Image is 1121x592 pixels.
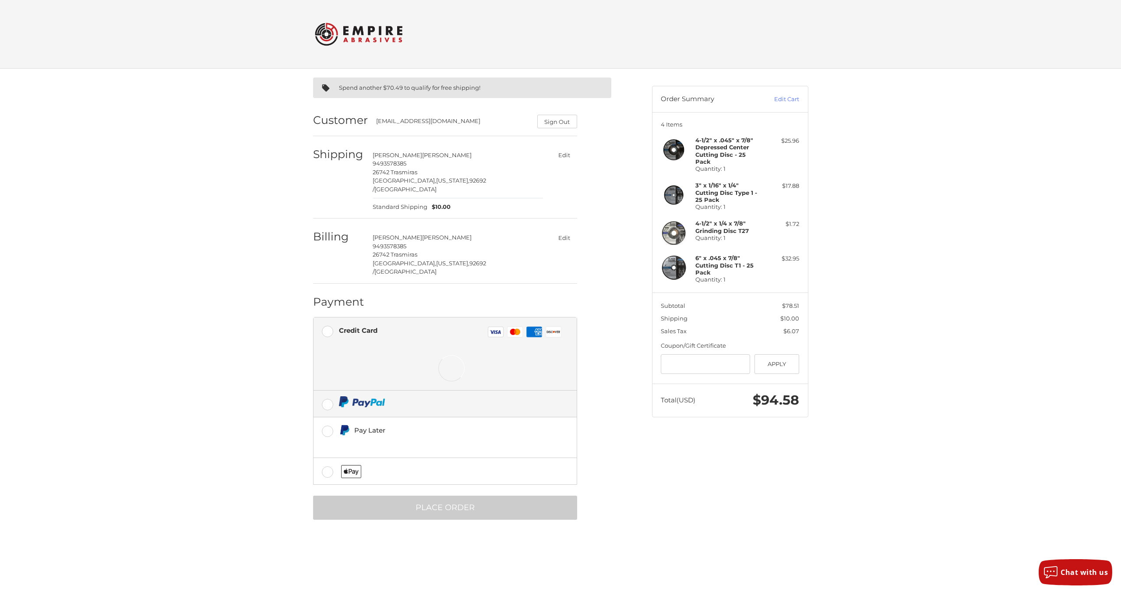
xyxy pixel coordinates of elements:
img: Pay Later icon [339,425,350,436]
strong: 4-1/2" x .045" x 7/8" Depressed Center Cutting Disc - 25 Pack [695,137,753,165]
button: Edit [552,149,577,162]
button: Chat with us [1039,559,1112,585]
h4: Quantity: 1 [695,254,762,283]
h3: 4 Items [661,121,799,128]
div: $17.88 [765,182,799,190]
h4: Quantity: 1 [695,220,762,241]
div: [EMAIL_ADDRESS][DOMAIN_NAME] [376,117,529,128]
span: 92692 / [373,177,486,193]
div: $1.72 [765,220,799,229]
span: Shipping [661,315,687,322]
span: [PERSON_NAME] [422,234,472,241]
h4: Quantity: 1 [695,182,762,210]
span: [GEOGRAPHIC_DATA], [373,177,436,184]
h2: Customer [313,113,368,127]
span: $10.00 [780,315,799,322]
a: Edit Cart [755,95,799,104]
span: [GEOGRAPHIC_DATA], [373,260,436,267]
strong: 6" x .045 x 7/8" Cutting Disc T1 - 25 Pack [695,254,754,276]
span: [GEOGRAPHIC_DATA] [374,186,437,193]
span: [PERSON_NAME] [373,152,422,159]
span: $94.58 [753,392,799,408]
button: Apply [754,354,800,374]
div: $25.96 [765,137,799,145]
button: Place Order [313,496,577,520]
span: Spend another $70.49 to qualify for free shipping! [339,84,480,91]
span: $78.51 [782,302,799,309]
img: Empire Abrasives [315,17,402,51]
span: 26742 Trasmiras [373,251,417,258]
span: 26742 Trasmiras [373,169,417,176]
span: [GEOGRAPHIC_DATA] [374,268,437,275]
span: $10.00 [427,203,451,211]
span: [PERSON_NAME] [422,152,472,159]
strong: 4-1/2" x 1/4 x 7/8" Grinding Disc T27 [695,220,749,234]
span: [PERSON_NAME] [373,234,422,241]
span: 9493578385 [373,160,406,167]
span: $6.07 [783,328,799,335]
img: Applepay icon [341,465,362,478]
span: Subtotal [661,302,685,309]
h2: Billing [313,230,364,243]
span: Sales Tax [661,328,687,335]
span: Total (USD) [661,396,695,404]
span: Chat with us [1061,567,1108,577]
h4: Quantity: 1 [695,137,762,172]
img: PayPal icon [339,396,385,407]
h3: Order Summary [661,95,755,104]
div: Coupon/Gift Certificate [661,342,799,350]
span: Standard Shipping [373,203,427,211]
strong: 3" x 1/16" x 1/4" Cutting Disc Type 1 - 25 Pack [695,182,757,203]
span: [US_STATE], [436,177,469,184]
div: $32.95 [765,254,799,263]
button: Sign Out [537,115,577,128]
div: Pay Later [354,423,517,437]
button: Edit [552,231,577,244]
h2: Payment [313,295,364,309]
span: 9493578385 [373,243,406,250]
span: [US_STATE], [436,260,469,267]
input: Gift Certificate or Coupon Code [661,354,750,374]
iframe: PayPal Message 1 [339,440,517,447]
div: Credit Card [339,323,377,338]
h2: Shipping [313,148,364,161]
